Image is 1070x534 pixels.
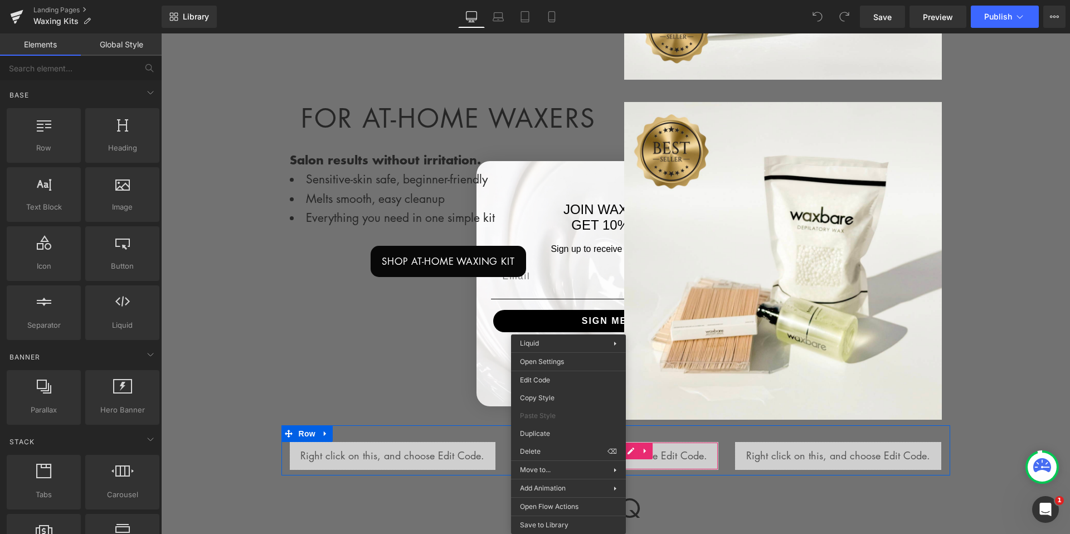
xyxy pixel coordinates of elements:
[520,429,617,439] span: Duplicate
[520,411,617,421] span: Paste Style
[8,90,30,100] span: Base
[183,12,209,22] span: Library
[607,446,617,457] span: ⌫
[135,392,157,409] span: Row
[10,489,77,501] span: Tabs
[806,6,829,28] button: Undo
[909,6,966,28] a: Preview
[89,404,156,416] span: Hero Banner
[520,520,617,530] span: Save to Library
[971,6,1039,28] button: Publish
[10,260,77,272] span: Icon
[129,136,446,155] li: Sensitive-skin safe, beginner-friendly
[157,392,172,409] a: Expand / Collapse
[129,174,446,193] li: Everything you need in one simple kit
[520,375,617,385] span: Edit Code
[520,483,614,493] span: Add Animation
[33,6,162,14] a: Landing Pages
[8,436,36,447] span: Stack
[129,118,320,135] strong: Salon results without irritation.
[520,393,617,403] span: Copy Style
[1032,496,1059,523] iframe: Intercom live chat
[984,12,1012,21] span: Publish
[129,459,781,491] h1: FAQ
[89,201,156,213] span: Image
[833,6,855,28] button: Redo
[923,11,953,23] span: Preview
[221,221,353,235] span: SHOP AT-HOME WAXING KIT
[1055,496,1064,505] span: 1
[10,319,77,331] span: Separator
[520,465,614,475] span: Move to...
[89,142,156,154] span: Heading
[10,404,77,416] span: Parallax
[10,142,77,154] span: Row
[520,446,607,457] span: Delete
[477,409,492,426] a: Expand / Collapse
[8,352,41,362] span: Banner
[520,339,539,347] span: Liquid
[129,69,446,101] h1: For At-Home Waxers
[33,17,79,26] span: Waxing Kits
[81,33,162,56] a: Global Style
[89,489,156,501] span: Carousel
[89,319,156,331] span: Liquid
[210,212,364,244] a: SHOP AT-HOME WAXING KIT
[520,502,617,512] span: Open Flow Actions
[129,156,446,174] li: Melts smooth, easy cleanup
[10,201,77,213] span: Text Block
[538,6,565,28] a: Mobile
[1043,6,1066,28] button: More
[458,6,485,28] a: Desktop
[485,6,512,28] a: Laptop
[89,260,156,272] span: Button
[162,6,217,28] a: New Library
[873,11,892,23] span: Save
[512,6,538,28] a: Tablet
[433,409,463,426] span: Liquid
[520,357,617,367] span: Open Settings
